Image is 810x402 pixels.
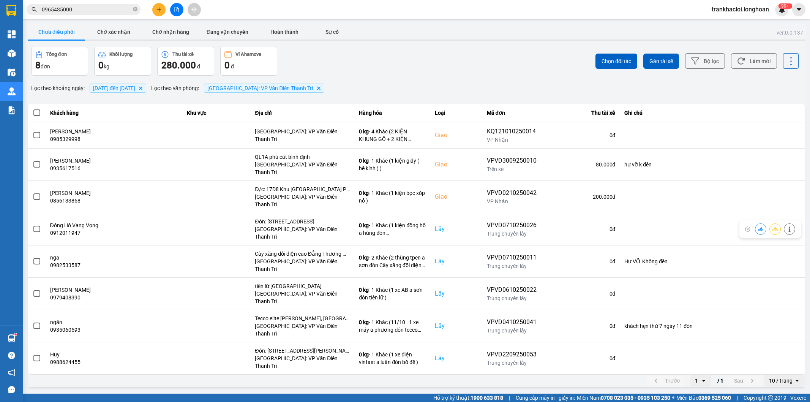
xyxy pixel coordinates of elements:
[487,294,537,302] div: Trung chuyển lấy
[354,104,430,122] th: Hàng hóa
[546,225,616,233] div: 0 đ
[98,60,104,71] span: 0
[796,6,802,13] span: caret-down
[255,161,350,176] div: [GEOGRAPHIC_DATA]: VP Văn Điển Thanh Trì
[50,128,178,135] div: [PERSON_NAME]
[487,359,537,367] div: Trung chuyển lấy
[601,395,670,401] strong: 0708 023 035 - 0935 103 250
[133,7,137,11] span: close-circle
[778,3,792,9] sup: 690
[793,377,794,385] input: Selected 10 / trang.
[199,24,256,40] button: Đang vận chuyển
[8,386,15,393] span: message
[50,157,178,165] div: [PERSON_NAME]
[546,131,616,139] div: 0 đ
[255,355,350,370] div: [GEOGRAPHIC_DATA]: VP Văn Điển Thanh Trì
[737,394,738,402] span: |
[487,350,537,359] div: VPVD2209250053
[255,315,350,322] div: Tecco elite [PERSON_NAME], [GEOGRAPHIC_DATA]
[8,352,15,359] span: question-circle
[50,189,178,197] div: [PERSON_NAME]
[172,52,194,57] div: Thu tài xế
[546,258,616,265] div: 0 đ
[46,52,67,57] div: Tổng đơn
[35,59,84,71] div: đơn
[701,378,707,384] svg: open
[8,87,16,95] img: warehouse-icon
[313,24,351,40] button: Sự cố
[220,47,277,76] button: Ví Ahamove0 đ
[546,161,616,168] div: 80.000 đ
[435,225,477,234] div: Lấy
[255,218,350,225] div: Đón: [STREET_ADDRESS]
[255,128,350,143] div: [GEOGRAPHIC_DATA]: VP Văn Điển Thanh Trì
[255,258,350,273] div: [GEOGRAPHIC_DATA]: VP Văn Điển Thanh Trì
[6,5,16,16] img: logo-vxr
[487,221,537,230] div: VPVD0710250026
[471,395,503,401] strong: 1900 633 818
[487,327,537,334] div: Trung chuyển lấy
[191,7,197,12] span: aim
[156,7,162,12] span: plus
[50,197,178,204] div: 0856133868
[487,156,537,165] div: VPVD3009250010
[359,286,426,301] div: - 1 Khác (1 xe AB a sơn đón tiên lữ )
[50,135,178,143] div: 0985329998
[487,318,537,327] div: VPVD0410250041
[50,294,178,301] div: 0979408390
[577,394,670,402] span: Miền Nam
[359,318,426,334] div: - 1 Khác (11/10 . 1 xe máy a phương đón tecco đán )
[435,321,477,331] div: Lấy
[359,222,426,237] div: - 1 Khác (1 kiện đồng hồ a hùng đón [PERSON_NAME] )
[207,85,313,91] span: Hà Nội: VP Văn Điển Thanh Trì
[182,104,250,122] th: Khu vực
[50,261,178,269] div: 0982533587
[647,375,684,386] button: previous page. current page 1 / 1
[255,290,350,305] div: [GEOGRAPHIC_DATA]: VP Văn Điển Thanh Trì
[435,289,477,298] div: Lấy
[42,5,131,14] input: Tìm tên, số ĐT hoặc mã đơn
[224,60,230,71] span: 0
[50,222,178,229] div: Đồng Hồ Vang Vọng
[152,3,166,16] button: plus
[359,255,369,261] span: 0 kg
[359,128,369,135] span: 0 kg
[482,104,541,122] th: Mã đơn
[109,52,133,57] div: Khối lượng
[487,285,537,294] div: VPVD0610250022
[50,286,178,294] div: [PERSON_NAME]
[359,351,426,366] div: - 1 Khác (1 xe điện vinfast a luân đón bồ đề )
[50,326,178,334] div: 0935060593
[359,319,369,325] span: 0 kg
[32,7,37,12] span: search
[685,53,725,69] button: Bộ lọc
[31,84,85,92] span: Lọc theo khoảng ngày :
[546,355,616,362] div: 0 đ
[50,351,178,358] div: Huy
[138,86,143,90] svg: Delete
[8,369,15,376] span: notification
[698,395,731,401] strong: 0369 525 060
[35,60,41,71] span: 8
[235,52,261,57] div: Ví Ahamove
[28,24,85,40] button: Chưa điều phối
[161,59,210,71] div: đ
[359,157,426,172] div: - 1 Khác (1 kiện giấy ( bể kính ) )
[487,165,537,173] div: Trên xe
[430,104,482,122] th: Loại
[794,378,800,384] svg: open
[255,225,350,241] div: [GEOGRAPHIC_DATA]: VP Văn Điển Thanh Trì
[224,59,273,71] div: đ
[255,193,350,208] div: [GEOGRAPHIC_DATA]: VP Văn Điển Thanh Trì
[157,47,214,76] button: Thu tài xế280.000 đ
[359,287,369,293] span: 0 kg
[98,59,147,71] div: kg
[509,394,510,402] span: |
[255,250,350,258] div: Cây xăng đối diện cao Đẳng Thương Mại Du Lịch cạnh CÔNG TY MAY TNG [GEOGRAPHIC_DATA]
[792,3,805,16] button: caret-down
[170,3,183,16] button: file-add
[8,30,16,38] img: dashboard-icon
[8,334,16,342] img: warehouse-icon
[778,6,785,13] img: icon-new-feature
[50,358,178,366] div: 0988624455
